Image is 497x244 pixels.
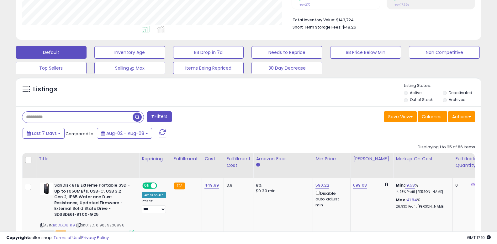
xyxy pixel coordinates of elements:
small: Prev: 270 [299,3,310,7]
span: OFF [156,183,166,188]
div: Disable auto adjust min [315,190,346,208]
div: $0.30 min [256,188,308,194]
span: | SKU: SD. 619659208998 [76,223,124,228]
div: Displaying 1 to 25 of 86 items [418,144,475,150]
th: The percentage added to the cost of goods (COGS) that forms the calculator for Min & Max prices. [393,153,453,178]
div: % [396,197,448,209]
button: Aug-02 - Aug-08 [97,128,152,139]
a: Privacy Policy [81,235,109,241]
button: Top Sellers [16,62,87,74]
a: Terms of Use [54,235,80,241]
img: 4183AIBZozL._SL40_.jpg [40,183,53,195]
span: ON [143,183,151,188]
div: Markup on Cost [396,156,450,162]
small: FBA [174,183,185,189]
div: Preset: [142,199,166,213]
div: Amazon Fees [256,156,310,162]
small: Prev: 17.65% [394,3,409,7]
a: 41.84 [407,197,417,203]
li: $143,724 [293,16,470,23]
span: Last 7 Days [32,130,57,136]
p: 14.93% Profit [PERSON_NAME] [396,190,448,194]
button: Columns [418,111,447,122]
h5: Listings [33,85,57,94]
b: SanDisk 8TB Extreme Portable SSD - Up to 1050MB/s, USB-C, USB 3.2 Gen 2, IP65 Water and Dust Resi... [54,183,130,219]
div: seller snap | | [6,235,109,241]
button: BB Price Below Min [330,46,401,59]
label: Active [410,90,421,95]
div: Repricing [142,156,168,162]
div: Cost [204,156,221,162]
span: Compared to: [66,131,94,137]
a: 590.22 [315,182,329,188]
b: Min: [396,182,405,188]
button: Save View [384,111,417,122]
button: Filters [147,111,172,122]
span: Columns [422,114,441,120]
div: Title [39,156,136,162]
button: Items Being Repriced [173,62,244,74]
button: BB Drop in 7d [173,46,244,59]
label: Deactivated [449,90,472,95]
a: 699.08 [353,182,367,188]
div: 3.9 [226,183,248,188]
div: 8% [256,183,308,188]
p: 26.93% Profit [PERSON_NAME] [396,204,448,209]
div: Fulfillable Quantity [455,156,477,169]
span: 2025-08-16 17:10 GMT [467,235,491,241]
div: [PERSON_NAME] [353,156,390,162]
button: Non Competitive [409,46,480,59]
button: Needs to Reprice [251,46,322,59]
a: 19.58 [405,182,415,188]
div: Min Price [315,156,348,162]
a: 449.99 [204,182,219,188]
small: Amazon Fees. [256,162,260,168]
button: 30 Day Decrease [251,62,322,74]
b: Max: [396,197,407,203]
div: Fulfillment Cost [226,156,251,169]
p: Listing States: [404,83,481,89]
button: Selling @ Max [94,62,165,74]
b: Total Inventory Value: [293,17,335,23]
span: Aug-02 - Aug-08 [106,130,144,136]
a: B0DLK38TR9 [53,223,75,228]
div: Amazon AI * [142,192,166,198]
div: 0 [455,183,475,188]
b: Short Term Storage Fees: [293,24,341,30]
strong: Copyright [6,235,29,241]
span: $48.26 [342,24,356,30]
label: Out of Stock [410,97,433,102]
label: Archived [449,97,466,102]
div: % [396,183,448,194]
div: Fulfillment [174,156,199,162]
button: Default [16,46,87,59]
button: Last 7 Days [23,128,65,139]
button: Inventory Age [94,46,165,59]
button: Actions [448,111,475,122]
